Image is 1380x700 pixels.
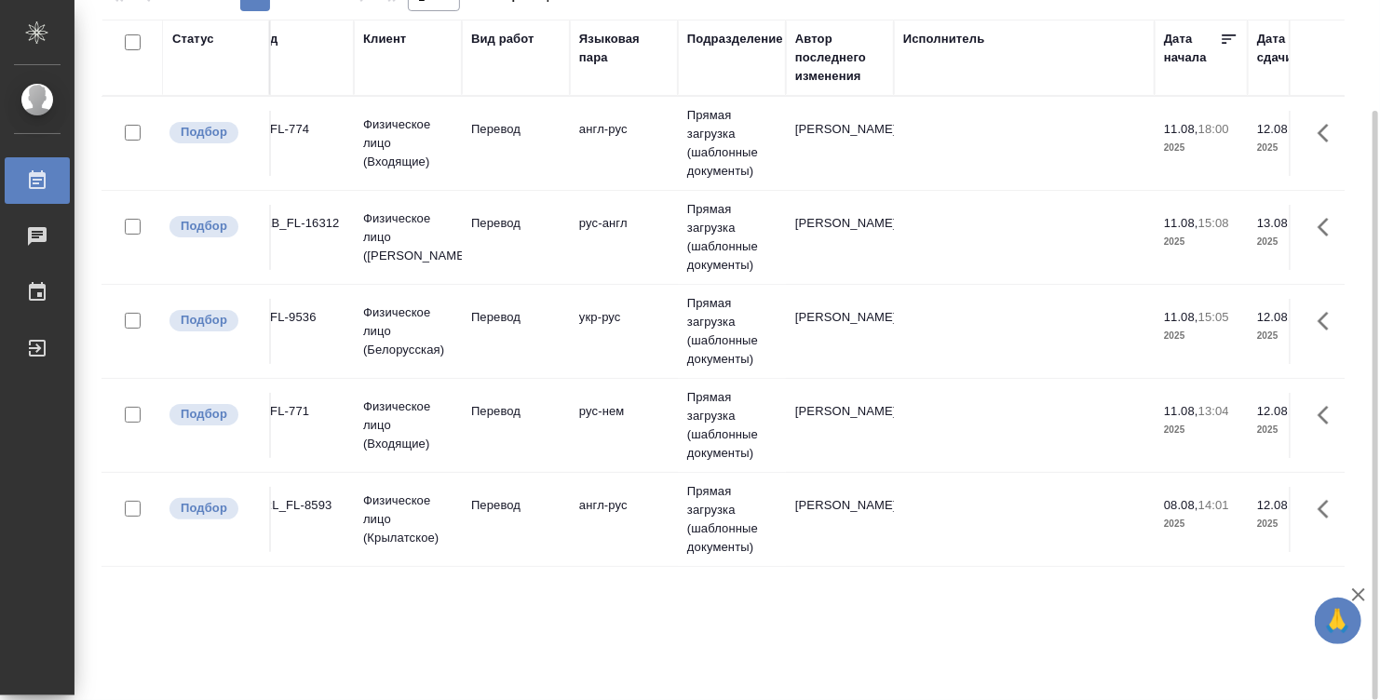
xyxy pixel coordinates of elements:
p: 12.08, [1257,310,1292,324]
td: [PERSON_NAME] [786,393,894,458]
p: 2025 [1164,421,1238,439]
p: 15:05 [1198,310,1229,324]
p: Физическое лицо (Входящие) [363,397,453,453]
div: BAB_FL-16312 [255,214,345,233]
td: [PERSON_NAME] [786,487,894,552]
p: 11.08, [1164,404,1198,418]
button: Здесь прячутся важные кнопки [1306,299,1351,343]
p: 2025 [1257,139,1332,157]
td: Прямая загрузка (шаблонные документы) [678,285,786,378]
p: 13.08, [1257,216,1292,230]
p: 2025 [1257,421,1332,439]
div: Можно подбирать исполнителей [168,308,260,333]
p: Подбор [181,405,227,424]
button: Здесь прячутся важные кнопки [1306,393,1351,437]
p: 13:04 [1198,404,1229,418]
td: укр-рус [570,299,678,364]
p: 2025 [1164,515,1238,533]
div: Статус [172,30,214,48]
td: рус-нем [570,393,678,458]
div: Языковая пара [579,30,669,67]
button: 🙏 [1315,598,1361,644]
p: Подбор [181,217,227,236]
td: [PERSON_NAME] [786,205,894,270]
div: KRL_FL-8593 [255,496,345,515]
div: Автор последнего изменения [795,30,885,86]
p: 2025 [1164,139,1238,157]
p: 12.08, [1257,404,1292,418]
td: англ-рус [570,487,678,552]
p: Физическое лицо ([PERSON_NAME]) [363,209,453,265]
div: V_FL-774 [255,120,345,139]
p: 18:00 [1198,122,1229,136]
div: Можно подбирать исполнителей [168,214,260,239]
td: Прямая загрузка (шаблонные документы) [678,97,786,190]
p: Физическое лицо (Крылатское) [363,491,453,547]
button: Здесь прячутся важные кнопки [1306,487,1351,532]
p: 2025 [1257,233,1332,251]
p: 12.08, [1257,122,1292,136]
td: Прямая загрузка (шаблонные документы) [678,473,786,566]
td: [PERSON_NAME] [786,111,894,176]
div: Дата начала [1164,30,1220,67]
p: 08.08, [1164,498,1198,512]
button: Здесь прячутся важные кнопки [1306,111,1351,155]
span: 🙏 [1322,601,1354,640]
div: Подразделение [687,30,783,48]
div: Вид работ [471,30,534,48]
td: англ-рус [570,111,678,176]
div: B_FL-9536 [255,308,345,327]
p: Перевод [471,214,561,233]
p: 2025 [1164,233,1238,251]
p: Физическое лицо (Белорусская) [363,303,453,359]
p: 2025 [1257,515,1332,533]
div: Клиент [363,30,406,48]
div: Дата сдачи [1257,30,1313,67]
div: V_FL-771 [255,402,345,421]
p: 11.08, [1164,216,1198,230]
td: [PERSON_NAME] [786,299,894,364]
p: Подбор [181,311,227,330]
p: 2025 [1164,327,1238,345]
td: Прямая загрузка (шаблонные документы) [678,379,786,472]
p: 11.08, [1164,310,1198,324]
div: Можно подбирать исполнителей [168,496,260,521]
div: Можно подбирать исполнителей [168,120,260,145]
p: 15:08 [1198,216,1229,230]
td: Прямая загрузка (шаблонные документы) [678,191,786,284]
p: 11.08, [1164,122,1198,136]
p: 2025 [1257,327,1332,345]
p: Перевод [471,496,561,515]
p: Подбор [181,123,227,141]
div: Исполнитель [903,30,985,48]
p: 12.08, [1257,498,1292,512]
p: Подбор [181,499,227,518]
div: Можно подбирать исполнителей [168,402,260,427]
p: Перевод [471,402,561,421]
p: Перевод [471,308,561,327]
button: Здесь прячутся важные кнопки [1306,205,1351,249]
p: 14:01 [1198,498,1229,512]
p: Физическое лицо (Входящие) [363,115,453,171]
p: Перевод [471,120,561,139]
td: рус-англ [570,205,678,270]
